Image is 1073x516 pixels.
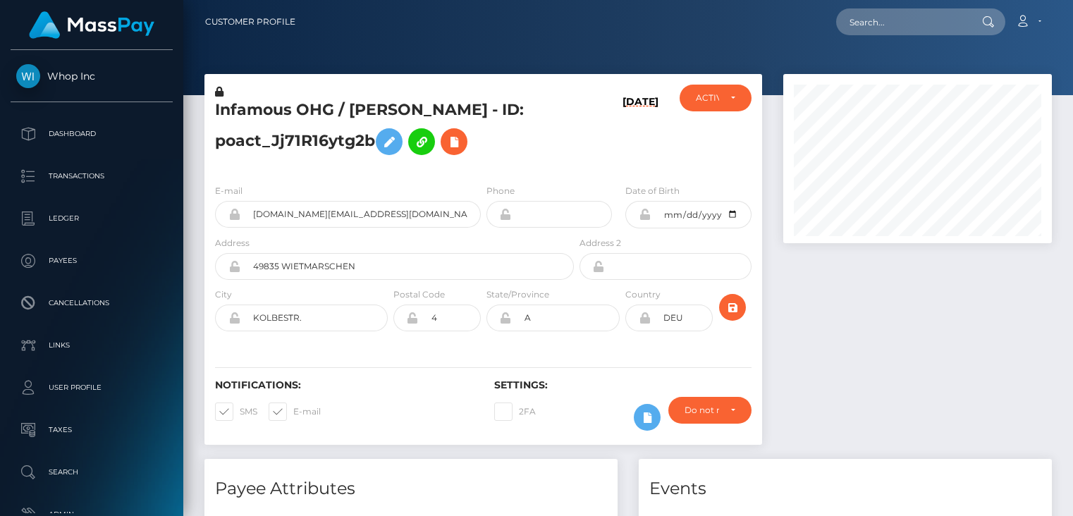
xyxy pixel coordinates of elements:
[11,159,173,194] a: Transactions
[11,328,173,363] a: Links
[494,403,536,421] label: 2FA
[215,99,566,162] h5: Infamous OHG / [PERSON_NAME] - ID: poact_Jj71R16ytg2b
[215,288,232,301] label: City
[668,397,752,424] button: Do not require
[11,201,173,236] a: Ledger
[16,64,40,88] img: Whop Inc
[215,237,250,250] label: Address
[16,419,167,441] p: Taxes
[215,477,607,501] h4: Payee Attributes
[680,85,752,111] button: ACTIVE
[29,11,154,39] img: MassPay Logo
[11,70,173,82] span: Whop Inc
[11,370,173,405] a: User Profile
[494,379,752,391] h6: Settings:
[269,403,321,421] label: E-mail
[685,405,719,416] div: Do not require
[16,377,167,398] p: User Profile
[215,403,257,421] label: SMS
[16,208,167,229] p: Ledger
[16,462,167,483] p: Search
[16,250,167,271] p: Payees
[696,92,719,104] div: ACTIVE
[486,288,549,301] label: State/Province
[11,243,173,278] a: Payees
[205,7,295,37] a: Customer Profile
[11,116,173,152] a: Dashboard
[16,335,167,356] p: Links
[215,379,473,391] h6: Notifications:
[580,237,621,250] label: Address 2
[16,166,167,187] p: Transactions
[486,185,515,197] label: Phone
[16,293,167,314] p: Cancellations
[215,185,243,197] label: E-mail
[11,412,173,448] a: Taxes
[836,8,969,35] input: Search...
[649,477,1041,501] h4: Events
[11,285,173,321] a: Cancellations
[625,185,680,197] label: Date of Birth
[16,123,167,145] p: Dashboard
[393,288,445,301] label: Postal Code
[623,96,658,167] h6: [DATE]
[625,288,661,301] label: Country
[11,455,173,490] a: Search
